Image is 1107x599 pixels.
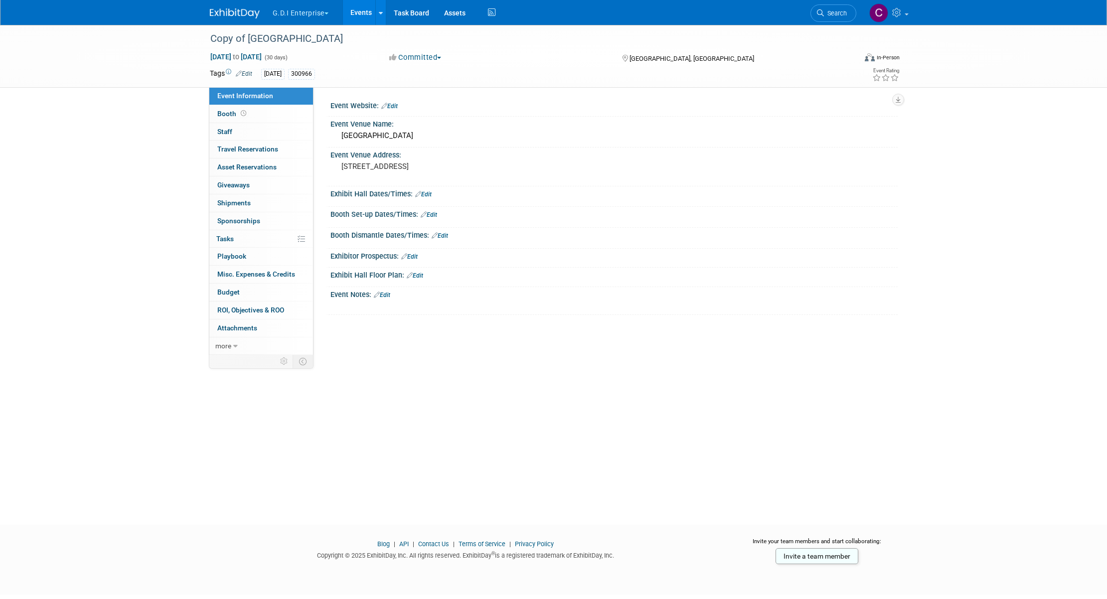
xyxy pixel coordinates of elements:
a: Giveaways [209,176,313,194]
a: Shipments [209,194,313,212]
a: Edit [401,253,418,260]
span: Travel Reservations [217,145,278,153]
div: Event Venue Address: [330,148,898,160]
a: Edit [381,103,398,110]
a: Tasks [209,230,313,248]
div: Exhibitor Prospectus: [330,249,898,262]
a: Edit [236,70,252,77]
span: Booth [217,110,248,118]
a: Search [810,4,856,22]
sup: ® [491,551,495,556]
span: Tasks [216,235,234,243]
a: Contact Us [418,540,449,548]
span: Sponsorships [217,217,260,225]
div: Booth Dismantle Dates/Times: [330,228,898,241]
span: more [215,342,231,350]
a: API [399,540,409,548]
a: Edit [374,292,390,299]
a: Misc. Expenses & Credits [209,266,313,283]
span: Playbook [217,252,246,260]
div: Copyright © 2025 ExhibitDay, Inc. All rights reserved. ExhibitDay is a registered trademark of Ex... [210,549,722,560]
a: Terms of Service [459,540,505,548]
div: Event Format [797,52,900,67]
img: Clayton Stackpole [869,3,888,22]
a: Event Information [209,87,313,105]
a: Edit [407,272,423,279]
span: (30 days) [264,54,288,61]
span: Shipments [217,199,251,207]
span: to [231,53,241,61]
img: Format-Inperson.png [865,53,875,61]
div: Booth Set-up Dates/Times: [330,207,898,220]
span: Giveaways [217,181,250,189]
div: [GEOGRAPHIC_DATA] [338,128,890,144]
div: Exhibit Hall Dates/Times: [330,186,898,199]
a: Asset Reservations [209,158,313,176]
a: Edit [421,211,437,218]
span: Misc. Expenses & Credits [217,270,295,278]
span: Attachments [217,324,257,332]
div: Copy of [GEOGRAPHIC_DATA] [207,30,841,48]
a: Attachments [209,319,313,337]
span: | [507,540,513,548]
span: ROI, Objectives & ROO [217,306,284,314]
div: In-Person [876,54,900,61]
a: Travel Reservations [209,141,313,158]
a: more [209,337,313,355]
span: | [391,540,398,548]
span: Budget [217,288,240,296]
a: Invite a team member [776,548,858,564]
span: [DATE] [DATE] [210,52,262,61]
div: 300966 [288,69,315,79]
span: Event Information [217,92,273,100]
a: Blog [377,540,390,548]
a: Privacy Policy [515,540,554,548]
div: Invite your team members and start collaborating: [737,537,898,552]
td: Toggle Event Tabs [293,355,313,368]
img: ExhibitDay [210,8,260,18]
td: Tags [210,68,252,80]
a: Budget [209,284,313,301]
span: Search [824,9,847,17]
span: Asset Reservations [217,163,277,171]
td: Personalize Event Tab Strip [276,355,293,368]
a: Sponsorships [209,212,313,230]
a: Booth [209,105,313,123]
a: Edit [415,191,432,198]
a: ROI, Objectives & ROO [209,301,313,319]
button: Committed [386,52,445,63]
span: | [410,540,417,548]
div: Event Notes: [330,287,898,300]
span: [GEOGRAPHIC_DATA], [GEOGRAPHIC_DATA] [630,55,754,62]
div: Event Website: [330,98,898,111]
a: Edit [432,232,448,239]
div: Event Rating [872,68,899,73]
div: Event Venue Name: [330,117,898,129]
a: Staff [209,123,313,141]
a: Playbook [209,248,313,265]
span: Staff [217,128,232,136]
span: Booth not reserved yet [239,110,248,117]
span: | [451,540,457,548]
pre: [STREET_ADDRESS] [341,162,556,171]
div: Exhibit Hall Floor Plan: [330,268,898,281]
div: [DATE] [261,69,285,79]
